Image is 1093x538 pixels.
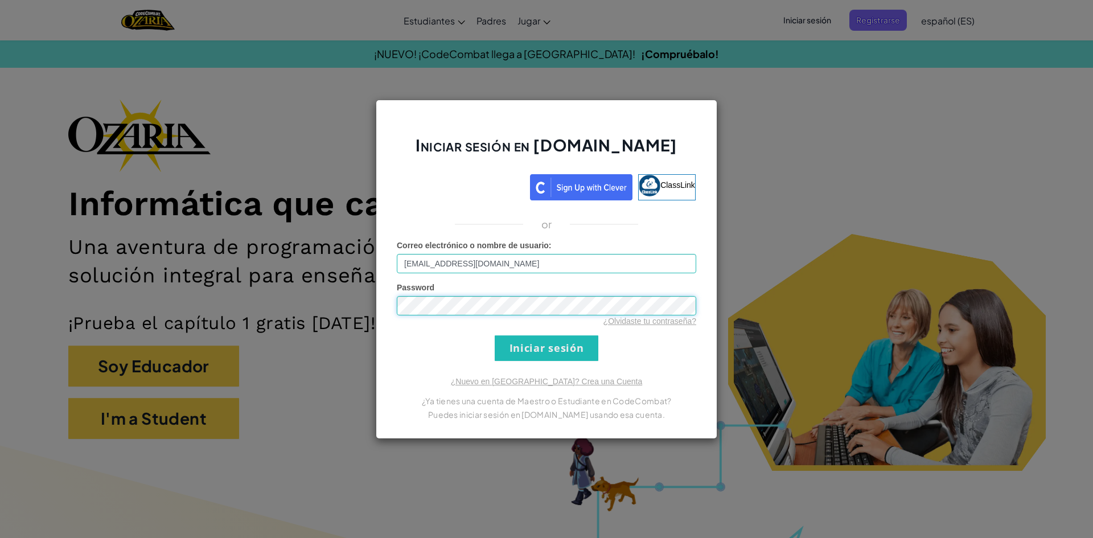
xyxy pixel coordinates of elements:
[392,173,530,198] iframe: Botón Iniciar sesión con Google
[397,283,434,292] span: Password
[397,134,696,167] h2: Iniciar sesión en [DOMAIN_NAME]
[541,217,552,231] p: or
[603,317,696,326] a: ¿Olvidaste tu contraseña?
[639,175,660,196] img: classlink-logo-small.png
[660,180,695,189] span: ClassLink
[397,408,696,421] p: Puedes iniciar sesión en [DOMAIN_NAME] usando esa cuenta.
[451,377,642,386] a: ¿Nuevo en [GEOGRAPHIC_DATA]? Crea una Cuenta
[397,241,549,250] span: Correo electrónico o nombre de usuario
[495,335,598,361] input: Iniciar sesión
[397,240,552,251] label: :
[397,394,696,408] p: ¿Ya tienes una cuenta de Maestro o Estudiante en CodeCombat?
[530,174,632,200] img: clever_sso_button@2x.png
